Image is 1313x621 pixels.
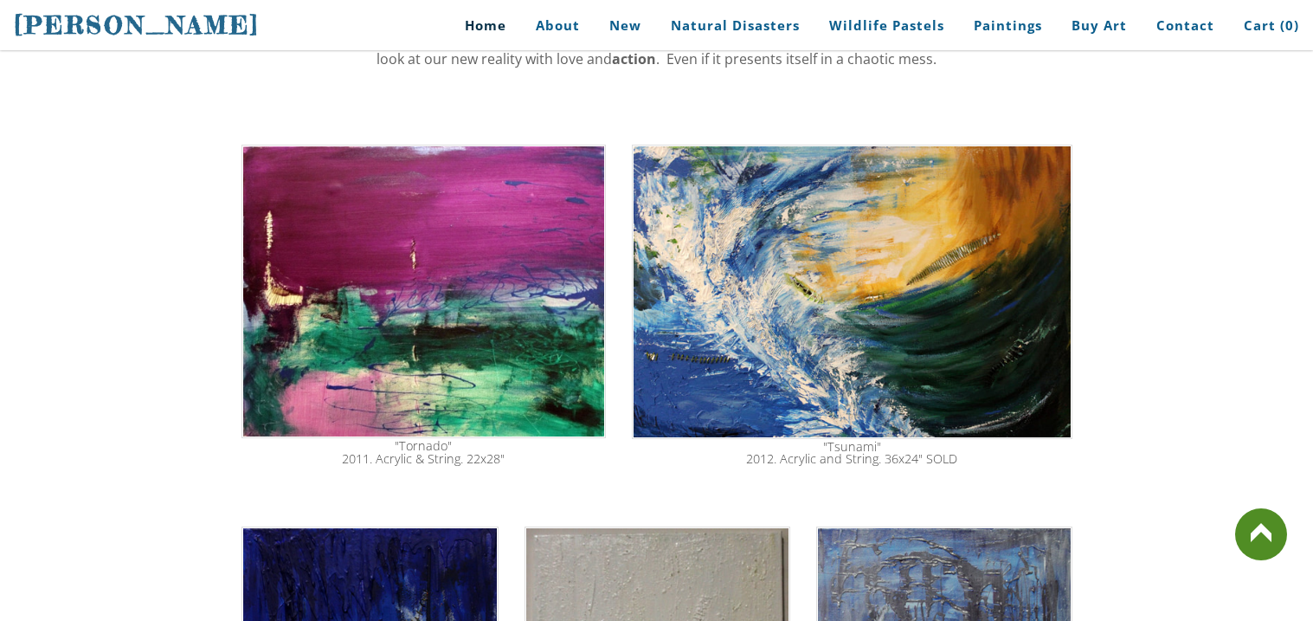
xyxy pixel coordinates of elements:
a: [PERSON_NAME] [14,9,260,42]
a: Buy Art [1059,6,1140,45]
span: [PERSON_NAME] [14,10,260,40]
strong: action [612,49,656,68]
img: Natural Disaster Tsunami painting [632,145,1072,439]
a: Home [439,6,519,45]
a: New [596,6,654,45]
div: "Tsunami" 2012. Acrylic and String. 36x24" SOLD [634,441,1070,466]
div: "Tornado" 2011. Acrylic & String. 22x28" [243,440,605,465]
a: Cart (0) [1231,6,1299,45]
img: Tornado art natural disaster painting [241,145,607,438]
a: Natural Disasters [658,6,813,45]
a: About [523,6,593,45]
a: Wildlife Pastels [816,6,957,45]
span: 0 [1285,16,1294,34]
a: Contact [1143,6,1227,45]
a: Paintings [961,6,1055,45]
